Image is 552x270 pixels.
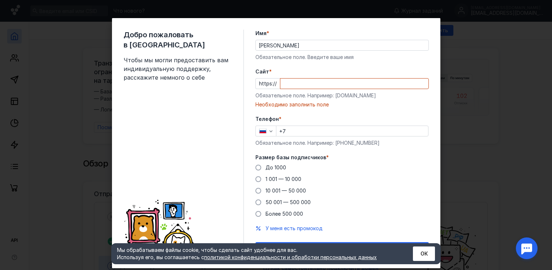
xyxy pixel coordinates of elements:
div: Обязательное поле. Например: [PHONE_NUMBER] [255,139,429,147]
button: ОК [413,246,435,261]
span: У меня есть промокод [266,225,323,231]
span: 1 001 — 10 000 [266,176,301,182]
a: политикой конфиденциальности и обработки персональных данных [204,254,377,260]
div: Мы обрабатываем файлы cookie, чтобы сделать сайт удобнее для вас. Используя его, вы соглашаетесь c [117,246,395,261]
span: Добро пожаловать в [GEOGRAPHIC_DATA] [124,30,232,50]
button: У меня есть промокод [266,225,323,232]
span: Cайт [255,68,269,75]
span: Более 500 000 [266,211,303,217]
span: Имя [255,30,267,37]
span: Чтобы мы могли предоставить вам индивидуальную поддержку, расскажите немного о себе [124,56,232,82]
span: Телефон [255,115,279,123]
button: Отправить [255,242,429,257]
span: До 1000 [266,164,286,170]
div: Обязательное поле. Введите ваше имя [255,54,429,61]
span: 50 001 — 500 000 [266,199,311,205]
div: Необходимо заполнить поле [255,101,429,108]
span: 10 001 — 50 000 [266,187,306,194]
span: Размер базы подписчиков [255,154,326,161]
div: Обязательное поле. Например: [DOMAIN_NAME] [255,92,429,99]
